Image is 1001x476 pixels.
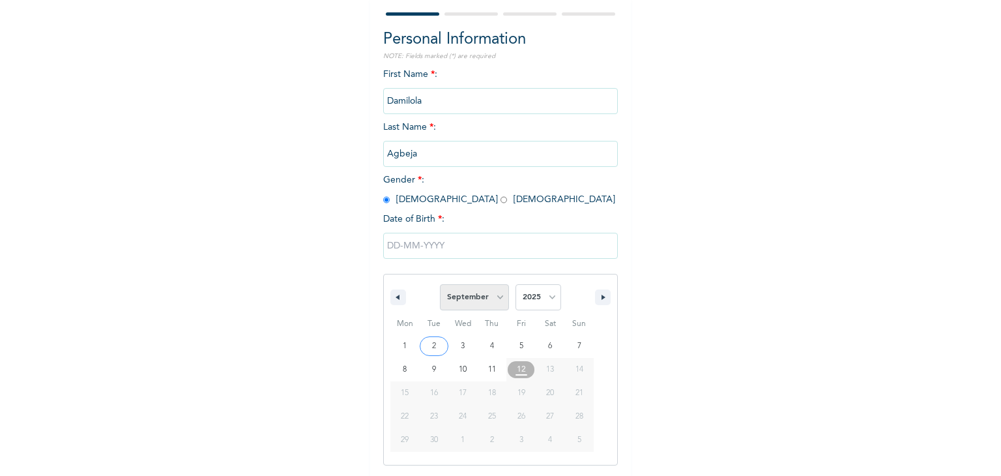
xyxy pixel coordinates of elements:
span: 24 [459,405,467,428]
button: 7 [564,335,594,358]
span: 11 [488,358,496,381]
span: 1 [403,335,407,358]
span: 23 [430,405,438,428]
span: 3 [461,335,465,358]
button: 24 [448,405,478,428]
span: 29 [401,428,409,452]
span: Mon [390,314,420,335]
button: 22 [390,405,420,428]
button: 25 [478,405,507,428]
span: 9 [432,358,436,381]
span: 20 [546,381,554,405]
span: Date of Birth : [383,213,444,226]
button: 30 [420,428,449,452]
button: 2 [420,335,449,358]
button: 4 [478,335,507,358]
button: 5 [506,335,536,358]
button: 23 [420,405,449,428]
button: 17 [448,381,478,405]
span: 25 [488,405,496,428]
button: 3 [448,335,478,358]
span: First Name : [383,70,618,106]
span: 7 [577,335,581,358]
span: 14 [575,358,583,381]
button: 8 [390,358,420,381]
span: 2 [432,335,436,358]
span: Thu [478,314,507,335]
button: 27 [536,405,565,428]
input: DD-MM-YYYY [383,233,618,259]
span: 26 [517,405,525,428]
span: 22 [401,405,409,428]
button: 10 [448,358,478,381]
span: Last Name : [383,123,618,158]
span: 30 [430,428,438,452]
button: 28 [564,405,594,428]
button: 12 [506,358,536,381]
span: Sat [536,314,565,335]
button: 6 [536,335,565,358]
button: 15 [390,381,420,405]
span: 27 [546,405,554,428]
button: 14 [564,358,594,381]
span: 17 [459,381,467,405]
button: 20 [536,381,565,405]
button: 29 [390,428,420,452]
span: 21 [575,381,583,405]
span: 10 [459,358,467,381]
button: 16 [420,381,449,405]
span: 28 [575,405,583,428]
span: 6 [548,335,552,358]
span: 16 [430,381,438,405]
button: 13 [536,358,565,381]
span: Tue [420,314,449,335]
span: 15 [401,381,409,405]
button: 1 [390,335,420,358]
input: Enter your first name [383,88,618,114]
button: 21 [564,381,594,405]
button: 19 [506,381,536,405]
span: Fri [506,314,536,335]
span: Wed [448,314,478,335]
button: 26 [506,405,536,428]
h2: Personal Information [383,28,618,52]
span: 19 [517,381,525,405]
span: 4 [490,335,494,358]
span: 12 [517,358,526,381]
button: 11 [478,358,507,381]
span: 5 [519,335,523,358]
p: NOTE: Fields marked (*) are required [383,52,618,61]
span: 18 [488,381,496,405]
span: 13 [546,358,554,381]
span: 8 [403,358,407,381]
input: Enter your last name [383,141,618,167]
span: Sun [564,314,594,335]
button: 9 [420,358,449,381]
span: Gender : [DEMOGRAPHIC_DATA] [DEMOGRAPHIC_DATA] [383,175,615,204]
button: 18 [478,381,507,405]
